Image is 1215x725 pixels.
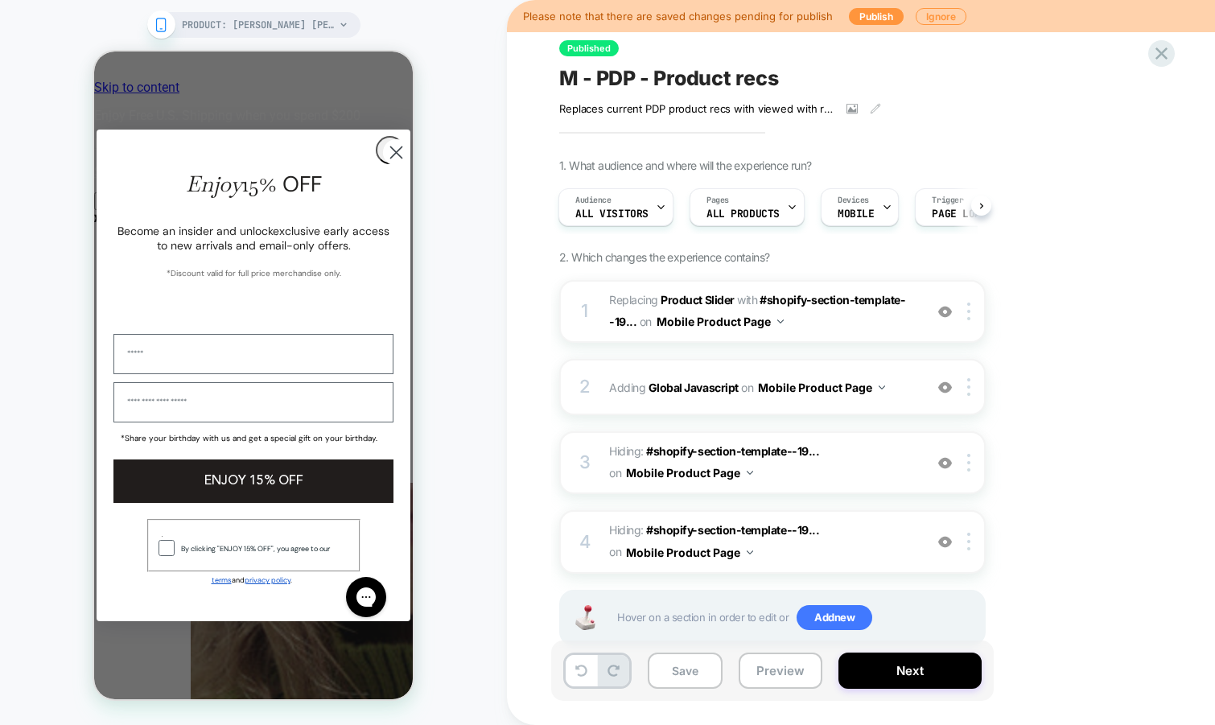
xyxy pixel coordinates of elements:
img: close [967,303,970,320]
span: MOBILE [838,208,874,220]
img: down arrow [747,550,753,554]
span: on [640,311,652,332]
span: Trigger [932,195,963,206]
button: Mobile Product Page [657,310,784,333]
span: Adding [609,376,916,399]
span: Hiding : [609,441,916,484]
span: Pages [706,195,729,206]
img: close [967,378,970,396]
img: Joystick [569,605,601,630]
span: Devices [838,195,869,206]
button: Close dialog [282,84,310,113]
img: crossed eye [938,381,952,394]
span: Enjoy [92,118,228,146]
div: 4 [577,526,593,558]
b: Product Slider [661,293,734,307]
span: WITH [737,293,757,307]
span: All Visitors [575,208,649,220]
button: Save [648,653,723,689]
span: Replaces current PDP product recs with viewed with recently viewed strategy. [559,102,834,115]
button: Mobile Product Page [626,461,753,484]
img: close [967,454,970,472]
a: privacy policy [150,524,196,533]
div: 1 [577,295,593,327]
b: Global Javascript [649,381,739,394]
span: *Share your birthday with us and get a special gift on your birthday. [27,381,283,392]
span: Hiding : [609,520,916,563]
span: Become an insider and unlock [23,172,179,187]
span: 15% [148,118,183,146]
span: OFF [188,118,228,146]
span: M - PDP - Product recs [559,66,779,90]
span: on [741,377,753,398]
span: Add new [797,605,872,631]
img: down arrow [879,385,885,389]
img: down arrow [777,319,784,323]
span: Page Load [932,208,986,220]
span: 1. What audience and where will the experience run? [559,159,811,172]
img: crossed eye [938,456,952,470]
button: Mobile Product Page [626,541,753,564]
div: 2 [577,371,593,403]
img: close [967,533,970,550]
span: Published [559,40,619,56]
button: ENJOY 15% OFF [19,408,299,451]
span: Audience [575,195,612,206]
button: Mobile Product Page [758,376,885,399]
span: *Discount valid for full price merchandise only. [72,216,247,227]
button: Publish [849,8,904,25]
span: #shopify-section-template--19... [646,523,819,537]
img: down arrow [747,471,753,475]
div: By clicking "ENJOY 15% OFF", you agree to our [87,492,236,502]
span: on [609,542,621,562]
span: Replacing [609,293,735,307]
button: Ignore [916,8,966,25]
span: PRODUCT: [PERSON_NAME] [PERSON_NAME] Mini Dress [[PERSON_NAME]] [182,12,335,38]
span: #shopify-section-template--19... [646,444,819,458]
input: Birthday (optional)* [19,331,299,371]
button: Preview [739,653,822,689]
span: Hover on a section in order to edit or [617,605,976,631]
input: Email [19,282,299,323]
span: and . [117,524,198,533]
a: terms [117,524,138,533]
span: ALL PRODUCTS [706,208,780,220]
span: exclusive early access to new arrivals and email-only offers. [63,172,296,201]
span: on [609,463,621,483]
div: 3 [577,447,593,479]
img: crossed eye [938,305,952,319]
iframe: Gorgias live chat messenger [244,520,300,571]
img: crossed eye [938,535,952,549]
span: 2. Which changes the experience contains? [559,250,769,264]
button: Next [838,653,982,689]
